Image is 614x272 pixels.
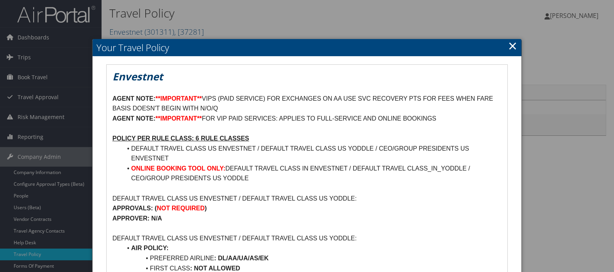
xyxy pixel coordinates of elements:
[112,94,502,114] p: VIPS (PAID SERVICE) FOR EXCHANGES ON AA USE SVC RECOVERY PTS FOR FEES WHEN FARE BASIS DOESN'T BEG...
[508,38,517,53] a: Close
[112,233,502,244] p: DEFAULT TRAVEL CLASS US ENVESTNET / DEFAULT TRAVEL CLASS US YODDLE:
[112,194,502,204] p: DEFAULT TRAVEL CLASS US ENVESTNET / DEFAULT TRAVEL CLASS US YODDLE:
[122,144,502,164] li: DEFAULT TRAVEL CLASS US ENVESTNET / DEFAULT TRAVEL CLASS US YODDLE / CEO/GROUP PRESIDENTS US ENVE...
[131,245,169,251] strong: AIR POLICY:
[112,114,502,124] p: FOR VIP PAID SERVICES: APPLIES TO FULL-SERVICE AND ONLINE BOOKINGS
[112,205,157,212] strong: APPROVALS: (
[112,95,155,102] strong: AGENT NOTE:
[157,205,205,212] strong: NOT REQUIRED
[122,253,502,263] li: PREFERRED AIRLINE
[131,165,225,172] strong: ONLINE BOOKING TOOL ONLY:
[112,135,249,142] u: POLICY PER RULE CLASS: 6 RULE CLASSES
[112,215,162,222] strong: APPROVER: N/A
[93,39,521,56] h2: Your Travel Policy
[190,265,240,272] strong: : NOT ALLOWED
[122,164,502,183] li: DEFAULT TRAVEL CLASS IN ENVESTNET / DEFAULT TRAVEL CLASS_IN_YODDLE / CEO/GROUP PRESIDENTS US YODDLE
[214,255,269,261] strong: : DL/AA/UA/AS/EK
[112,115,155,122] strong: AGENT NOTE:
[112,69,163,84] em: Envestnet
[205,205,207,212] strong: )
